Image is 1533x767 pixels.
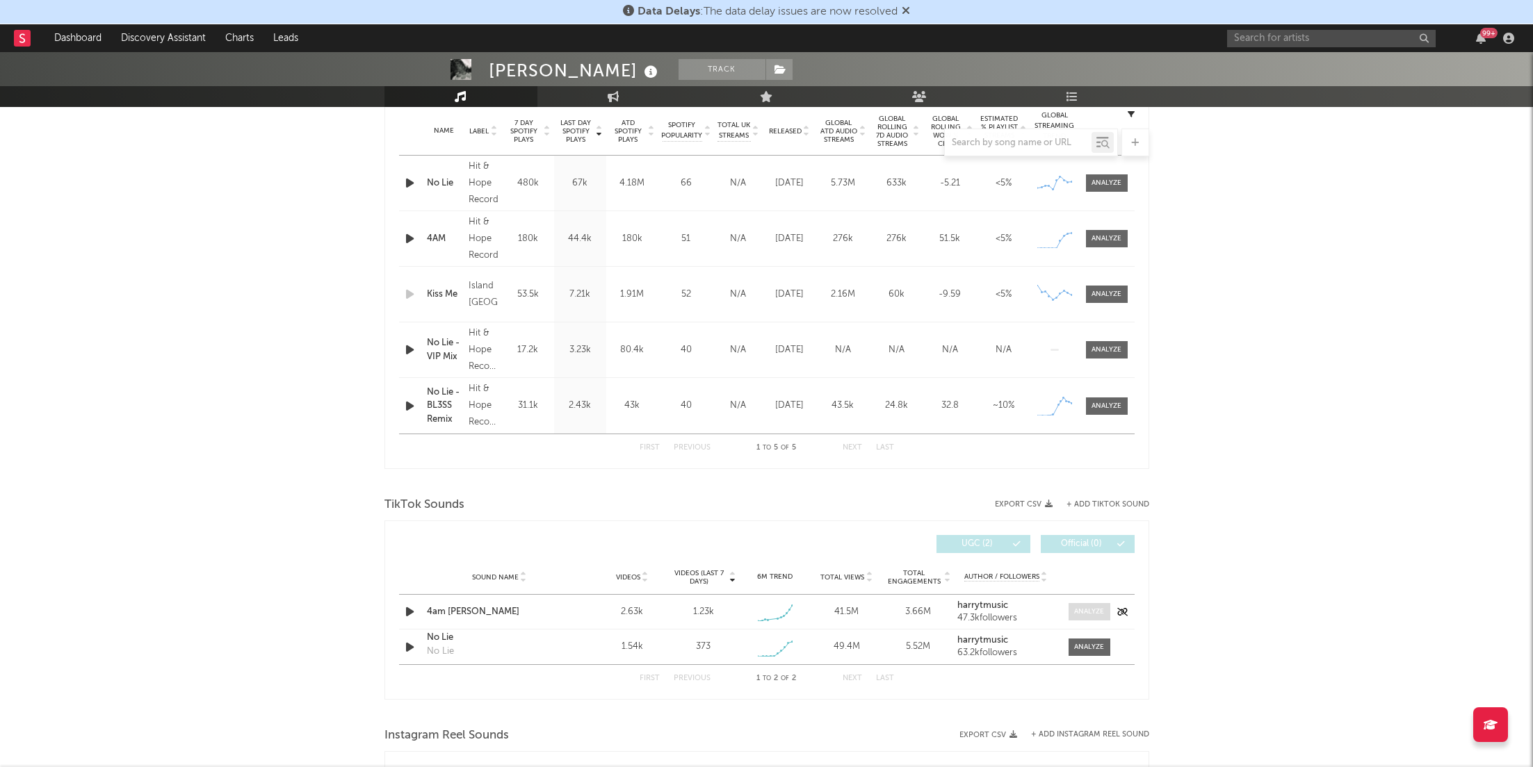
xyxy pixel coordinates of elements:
[693,605,714,619] div: 1.23k
[600,640,665,654] div: 1.54k
[640,675,660,682] button: First
[820,573,864,582] span: Total Views
[610,288,655,302] div: 1.91M
[763,445,771,451] span: to
[1034,110,1076,152] div: Global Streaming Trend (Last 60D)
[469,158,498,208] div: Hit & Hope Records
[820,232,866,246] div: 276k
[769,127,802,135] span: Released
[876,675,894,682] button: Last
[696,640,711,654] div: 373
[661,120,702,141] span: Spotify Popularity
[384,497,464,513] span: TikTok Sounds
[469,325,498,375] div: Hit & Hope Records under exclusive licence to APLCO/SoundOn
[927,288,973,302] div: -9.59
[1050,540,1114,548] span: Official ( 0 )
[781,675,789,682] span: of
[469,214,498,264] div: Hit & Hope Records
[964,572,1039,582] span: Author / Followers
[427,336,462,363] a: No Lie - VIP Mix
[886,640,950,654] div: 5.52M
[766,399,813,413] div: [DATE]
[427,176,462,190] a: No Lie
[902,6,910,17] span: Dismiss
[558,232,603,246] div: 44.4k
[886,569,942,586] span: Total Engagements
[638,6,898,17] span: : The data delay issues are now resolved
[814,605,879,619] div: 41.5M
[489,59,661,82] div: [PERSON_NAME]
[558,288,603,302] div: 7.21k
[1480,28,1498,38] div: 99 +
[820,343,866,357] div: N/A
[558,343,603,357] div: 3.23k
[717,176,759,190] div: N/A
[995,500,1053,509] button: Export CSV
[1031,731,1149,739] button: + Add Instagram Reel Sound
[671,569,727,586] span: Videos (last 7 days)
[927,115,965,148] span: Global Rolling WoW % Chg
[873,232,920,246] div: 276k
[610,232,655,246] div: 180k
[814,640,879,654] div: 49.4M
[662,288,711,302] div: 52
[766,343,813,357] div: [DATE]
[820,399,866,413] div: 43.5k
[679,59,765,80] button: Track
[980,232,1027,246] div: <5%
[927,232,973,246] div: 51.5k
[717,343,759,357] div: N/A
[980,343,1027,357] div: N/A
[427,232,462,246] a: 4AM
[662,176,711,190] div: 66
[610,176,655,190] div: 4.18M
[743,572,807,582] div: 6M Trend
[957,636,1054,645] a: harrytmusic
[427,386,462,427] a: No Lie - BL3SS Remix
[820,288,866,302] div: 2.16M
[662,399,711,413] div: 40
[738,670,815,687] div: 1 2 2
[44,24,111,52] a: Dashboard
[873,343,920,357] div: N/A
[505,343,551,357] div: 17.2k
[638,6,700,17] span: Data Delays
[1017,731,1149,739] div: + Add Instagram Reel Sound
[957,648,1054,658] div: 63.2k followers
[505,119,542,144] span: 7 Day Spotify Plays
[843,675,862,682] button: Next
[674,444,711,452] button: Previous
[763,675,771,682] span: to
[927,343,973,357] div: N/A
[384,727,509,744] span: Instagram Reel Sounds
[505,232,551,246] div: 180k
[610,119,647,144] span: ATD Spotify Plays
[558,119,594,144] span: Last Day Spotify Plays
[873,288,920,302] div: 60k
[558,399,603,413] div: 2.43k
[427,631,572,645] a: No Lie
[843,444,862,452] button: Next
[427,288,462,302] a: Kiss Me
[469,381,498,431] div: Hit & Hope Records under exclusive licence to APLCO/SoundOn
[610,399,655,413] div: 43k
[980,288,1027,302] div: <5%
[674,675,711,682] button: Previous
[980,176,1027,190] div: <5%
[946,540,1009,548] span: UGC ( 2 )
[927,399,973,413] div: 32.8
[469,127,489,135] span: Label
[1053,501,1149,509] button: + Add TikTok Sound
[427,605,572,619] div: 4am [PERSON_NAME]
[738,440,815,456] div: 1 5 5
[886,605,950,619] div: 3.66M
[957,636,1008,645] strong: harrytmusic
[766,176,813,190] div: [DATE]
[610,343,655,357] div: 80.4k
[662,232,711,246] div: 51
[820,119,858,144] span: Global ATD Audio Streams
